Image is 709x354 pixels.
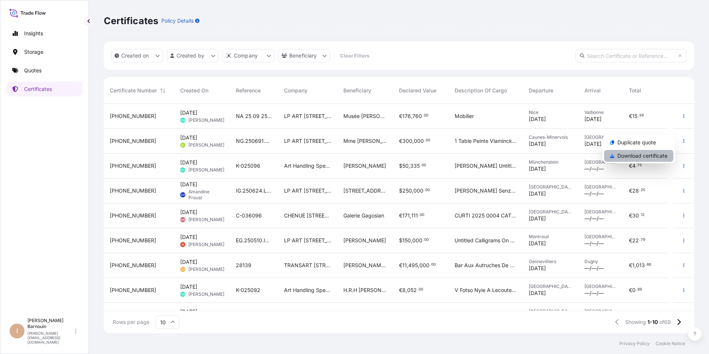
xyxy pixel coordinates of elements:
a: Duplicate quote [604,137,673,148]
div: Actions [603,135,675,163]
p: Download certificate [617,152,667,160]
p: Policy Details [161,17,194,24]
p: Duplicate quote [617,139,656,146]
a: Download certificate [604,150,673,162]
p: Certificates [104,15,158,27]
